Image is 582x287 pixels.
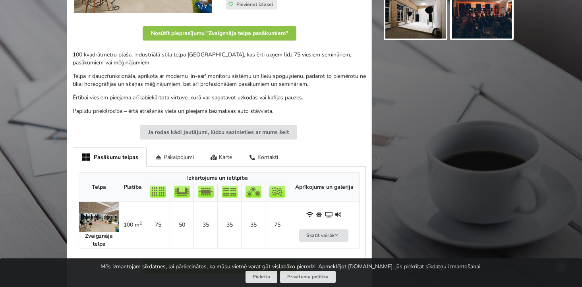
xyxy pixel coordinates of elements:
[265,202,289,248] td: 75
[146,173,289,184] th: Izkārtojums un ietilpība
[316,211,324,219] span: Dabiskais apgaismojums
[79,202,119,232] img: Pasākumu telpas | Rīga | Zvaigznāja telpa pasākumiem | bilde
[119,202,146,248] td: 100 m
[299,229,348,242] button: Skatīt vairāk
[241,202,265,248] td: 35
[150,186,166,198] img: Teātris
[119,173,146,202] th: Platība
[193,202,217,248] td: 35
[73,94,366,102] p: Ērtībai viesiem pieejama arī labiekārtota virtuve, kurā var sagatavot uzkodas vai kafijas pauzes.
[335,211,343,219] span: Iebūvēta audio sistēma
[79,173,119,202] th: Telpa
[325,211,333,219] span: Projektors un ekrāns
[193,1,212,13] div: 1 / 7
[140,125,297,140] button: Ja rodas kādi jautājumi, lūdzu sazinieties ar mums šeit
[143,26,296,41] button: Nosūtīt pieprasījumu "Zvaigznāja telpa pasākumiem"
[198,186,214,198] img: Sapulce
[217,202,241,248] td: 35
[73,51,366,67] p: 100 kvadrātmetru plaša, industriālā stila telpa [GEOGRAPHIC_DATA], kas ērti uzņem līdz 75 viesiem...
[139,220,142,226] sup: 2
[73,72,366,88] p: Telpa ir daudzfunkcionāla, aprīkota ar modernu 'in-ear' monitoru sistēmu un lielu spoguļsienu, pa...
[306,211,314,219] span: WiFi
[85,232,113,248] strong: Zvaigznāja telpa
[289,173,360,202] th: Aprīkojums un galerija
[73,107,366,115] p: Papildu priekšrocība – ērtā atrašanās vieta un pieejama bezmaksas auto stāvvieta.
[240,147,286,166] div: Kontakti
[246,186,261,198] img: Bankets
[73,147,147,167] div: Pasākumu telpas
[246,271,277,283] button: Piekrītu
[222,186,238,198] img: Klase
[170,202,193,248] td: 50
[236,1,273,8] span: Pievienot izlasei
[146,202,170,248] td: 75
[174,186,190,198] img: U-Veids
[269,186,285,198] img: Pieņemšana
[280,271,336,283] a: Privātuma politika
[147,147,202,166] div: Pakalpojumi
[202,147,241,166] div: Karte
